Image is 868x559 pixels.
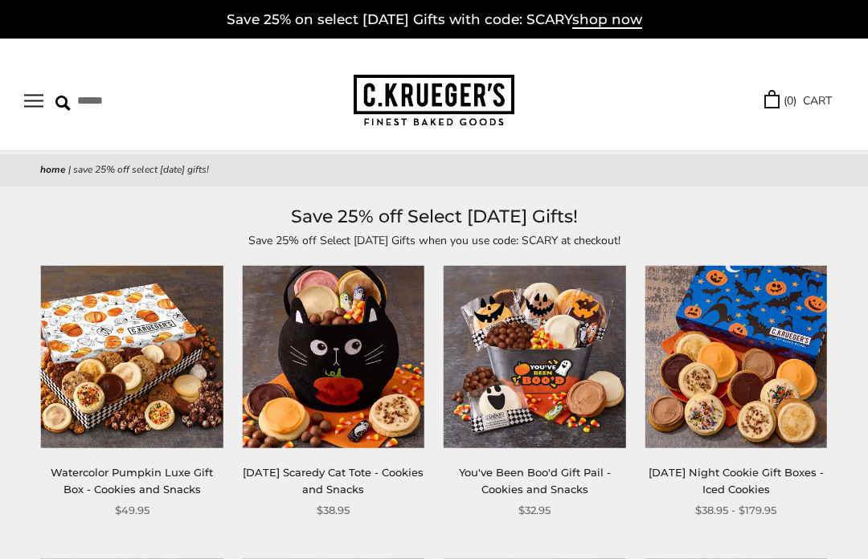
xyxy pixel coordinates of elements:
[764,92,832,110] a: (0) CART
[695,502,776,519] span: $38.95 - $179.95
[40,162,828,178] nav: breadcrumbs
[115,502,149,519] span: $49.95
[354,75,514,127] img: C.KRUEGER'S
[243,466,424,496] a: [DATE] Scaredy Cat Tote - Cookies and Snacks
[73,163,209,176] span: Save 25% off Select [DATE] Gifts!
[227,11,642,29] a: Save 25% on select [DATE] Gifts with code: SCARYshop now
[243,266,425,448] img: Halloween Scaredy Cat Tote - Cookies and Snacks
[41,266,223,448] img: Watercolor Pumpkin Luxe Gift Box - Cookies and Snacks
[40,202,828,231] h1: Save 25% off Select [DATE] Gifts!
[518,502,551,519] span: $32.95
[51,466,213,496] a: Watercolor Pumpkin Luxe Gift Box - Cookies and Snacks
[459,466,611,496] a: You've Been Boo'd Gift Pail - Cookies and Snacks
[649,466,824,496] a: [DATE] Night Cookie Gift Boxes - Iced Cookies
[572,11,642,29] span: shop now
[317,502,350,519] span: $38.95
[55,88,220,113] input: Search
[24,94,43,108] button: Open navigation
[55,96,71,111] img: Search
[645,266,828,448] img: Halloween Night Cookie Gift Boxes - Iced Cookies
[68,163,71,176] span: |
[40,163,66,176] a: Home
[64,231,804,250] p: Save 25% off Select [DATE] Gifts when you use code: SCARY at checkout!
[444,266,626,448] img: You've Been Boo'd Gift Pail - Cookies and Snacks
